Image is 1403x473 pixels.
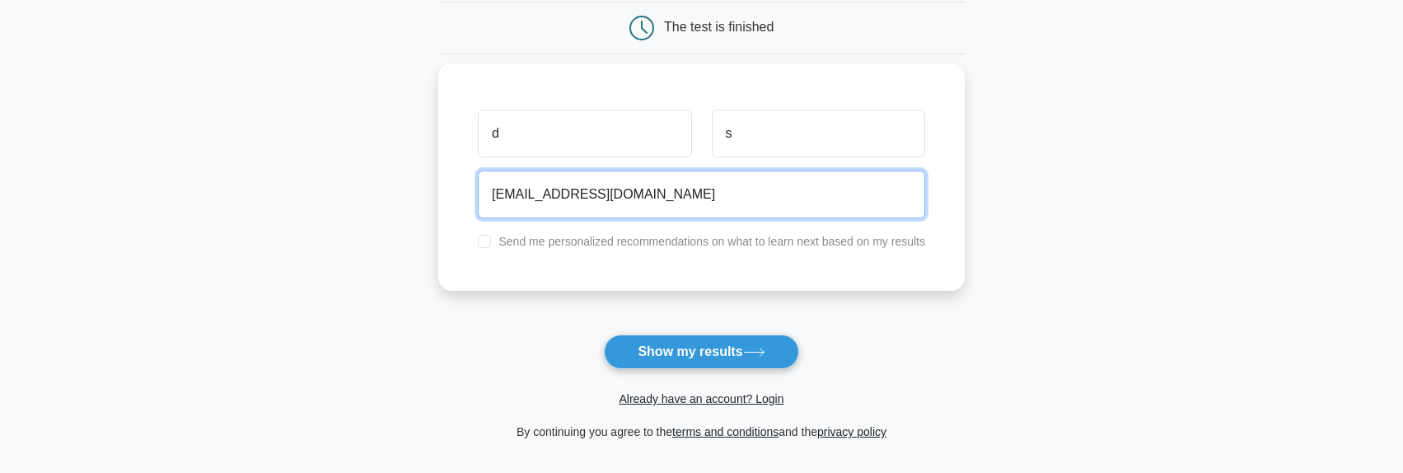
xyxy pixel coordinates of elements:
[619,392,783,405] a: Already have an account? Login
[498,235,925,248] label: Send me personalized recommendations on what to learn next based on my results
[817,425,886,438] a: privacy policy
[672,425,779,438] a: terms and conditions
[478,110,691,157] input: First name
[428,422,975,442] div: By continuing you agree to the and the
[664,20,774,34] div: The test is finished
[712,110,925,157] input: Last name
[478,171,925,218] input: Email
[604,335,798,369] button: Show my results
